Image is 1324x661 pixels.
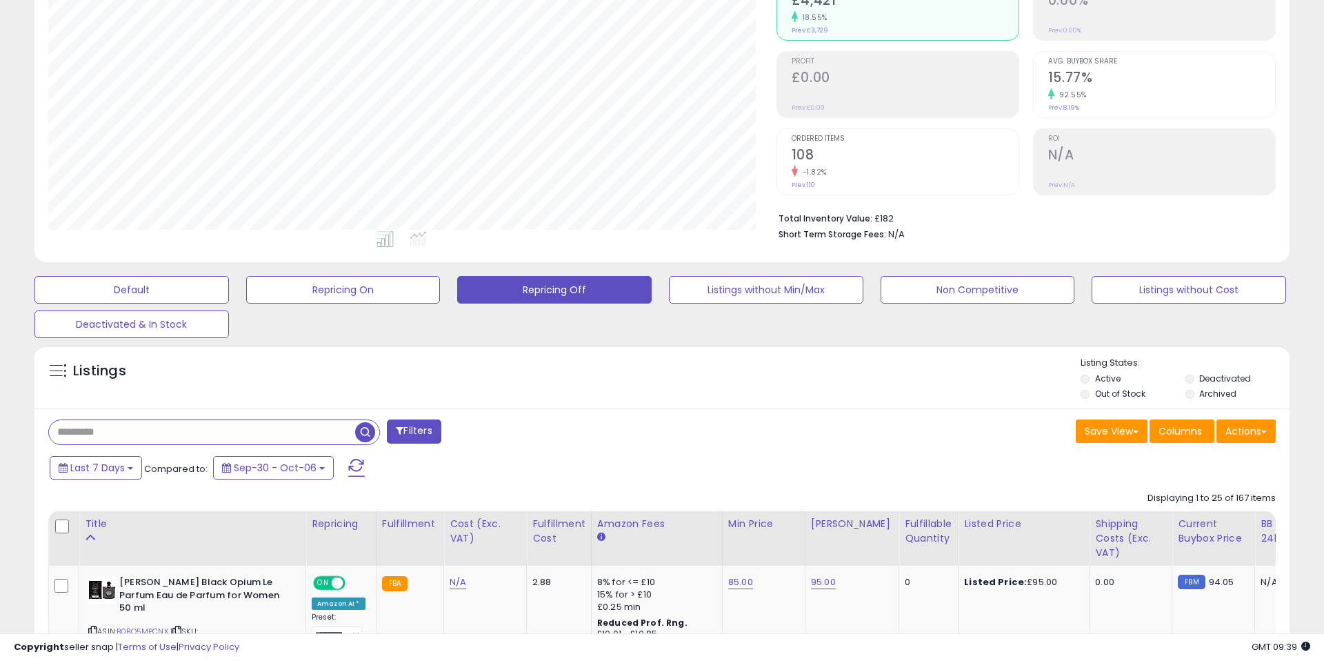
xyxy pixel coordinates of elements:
div: Shipping Costs (Exc. VAT) [1095,517,1166,560]
b: Listed Price: [964,575,1027,589]
h2: £0.00 [792,70,1019,88]
button: Default [34,276,229,304]
button: Actions [1216,420,1276,443]
div: Amazon Fees [597,517,716,531]
small: Amazon Fees. [597,531,605,544]
div: Fulfillable Quantity [905,517,952,546]
div: Current Buybox Price [1178,517,1249,546]
div: BB Share 24h. [1261,517,1311,546]
a: Privacy Policy [179,640,239,653]
span: Compared to: [144,462,208,475]
span: OFF [343,578,365,589]
span: Profit [792,58,1019,66]
div: 15% for > £10 [597,589,712,601]
span: Sep-30 - Oct-06 [234,461,317,475]
div: 2.88 [532,576,581,589]
div: Amazon AI * [312,598,365,610]
small: Prev: 0.00% [1048,26,1081,34]
img: 41Zvkj6IUGL._SL40_.jpg [88,576,116,604]
span: ROI [1048,135,1275,143]
small: FBA [382,576,408,591]
div: Fulfillment [382,517,438,531]
button: Filters [387,420,441,444]
div: Fulfillment Cost [532,517,585,546]
li: £182 [779,209,1265,226]
button: Listings without Min/Max [669,276,863,304]
button: Repricing Off [457,276,652,304]
small: Prev: £3,729 [792,26,828,34]
small: Prev: £0.00 [792,103,825,112]
button: Save View [1076,420,1147,443]
h5: Listings [73,362,126,381]
label: Out of Stock [1095,388,1145,399]
button: Sep-30 - Oct-06 [213,456,334,480]
span: 94.05 [1209,575,1234,589]
span: Last 7 Days [70,461,125,475]
small: 18.55% [798,12,827,23]
b: Reduced Prof. Rng. [597,617,688,629]
button: Deactivated & In Stock [34,310,229,338]
div: £0.25 min [597,601,712,613]
div: Listed Price [964,517,1083,531]
div: N/A [1261,576,1306,589]
b: [PERSON_NAME] Black Opium Le Parfum Eau de Parfum for Women 50 ml [119,576,287,618]
label: Active [1095,373,1121,384]
b: Short Term Storage Fees: [779,228,886,240]
small: -1.82% [798,167,827,177]
label: Deactivated [1199,373,1251,384]
h2: N/A [1048,147,1275,166]
span: ON [314,578,332,589]
strong: Copyright [14,640,64,653]
div: £95.00 [964,576,1079,589]
button: Columns [1150,420,1214,443]
div: Title [85,517,300,531]
small: 92.55% [1054,90,1087,100]
div: [PERSON_NAME] [811,517,893,531]
button: Non Competitive [881,276,1075,304]
a: Terms of Use [118,640,177,653]
h2: 108 [792,147,1019,166]
div: Repricing [312,517,370,531]
span: N/A [888,228,905,241]
a: 85.00 [728,575,753,589]
a: N/A [450,575,466,589]
div: Preset: [312,613,365,644]
p: Listing States: [1081,357,1289,370]
small: Prev: 8.19% [1048,103,1079,112]
label: Archived [1199,388,1236,399]
span: Columns [1158,424,1202,438]
div: seller snap | | [14,641,239,654]
div: Displaying 1 to 25 of 167 items [1147,492,1276,505]
small: Prev: 110 [792,181,815,189]
small: Prev: N/A [1048,181,1075,189]
span: Avg. Buybox Share [1048,58,1275,66]
button: Last 7 Days [50,456,142,480]
div: 8% for <= £10 [597,576,712,589]
div: Cost (Exc. VAT) [450,517,521,546]
button: Listings without Cost [1092,276,1286,304]
small: FBM [1178,575,1205,589]
span: Ordered Items [792,135,1019,143]
button: Repricing On [246,276,441,304]
div: 0 [905,576,947,589]
h2: 15.77% [1048,70,1275,88]
span: 2025-10-14 09:39 GMT [1252,640,1310,653]
a: 95.00 [811,575,836,589]
div: Min Price [728,517,799,531]
b: Total Inventory Value: [779,213,872,224]
div: 0.00 [1095,576,1161,589]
